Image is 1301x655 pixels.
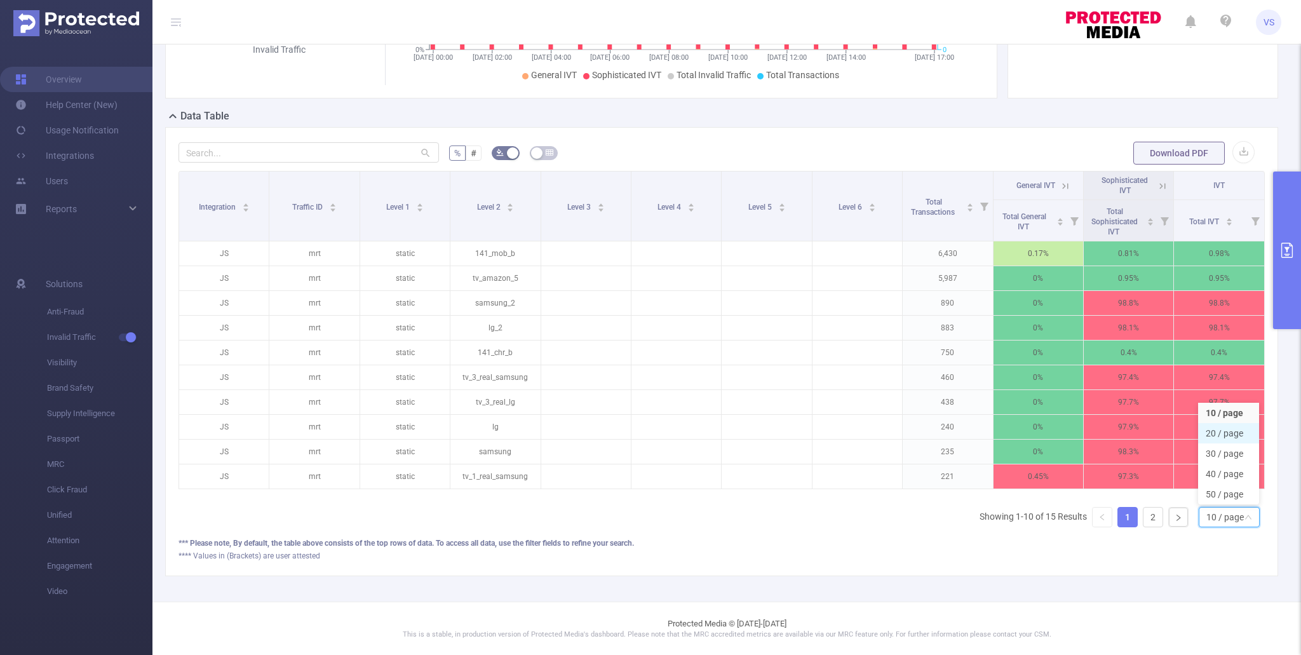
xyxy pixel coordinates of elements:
p: 438 [903,390,992,414]
p: 0.81% [1084,241,1173,266]
span: Total Sophisticated IVT [1091,207,1138,236]
p: 6,430 [903,241,992,266]
input: Search... [179,142,439,163]
p: mrt [269,291,359,315]
button: Download PDF [1133,142,1225,165]
span: Sophisticated IVT [592,70,661,80]
p: 0.98% [1174,241,1264,266]
p: samsung [450,440,540,464]
p: tv_3_real_lg [450,390,540,414]
i: icon: caret-up [597,201,604,205]
i: Filter menu [975,172,993,241]
p: samsung_2 [450,291,540,315]
span: Visibility [47,350,152,375]
img: Protected Media [13,10,139,36]
span: Level 3 [567,203,593,212]
p: mrt [269,316,359,340]
p: static [360,266,450,290]
p: mrt [269,266,359,290]
tspan: [DATE] 08:00 [649,53,689,62]
p: 883 [903,316,992,340]
p: 97.9% [1084,415,1173,439]
p: 0% [994,266,1083,290]
li: 40 / page [1198,464,1259,484]
span: Level 2 [477,203,502,212]
p: 235 [903,440,992,464]
div: Invalid Traffic [231,43,327,57]
i: icon: caret-up [868,201,875,205]
p: JS [179,266,269,290]
i: icon: caret-up [507,201,514,205]
span: Passport [47,426,152,452]
p: mrt [269,241,359,266]
p: tv_3_real_samsung [450,365,540,389]
i: icon: caret-down [688,206,695,210]
a: 2 [1143,508,1163,527]
div: Sort [868,201,876,209]
span: Video [47,579,152,604]
p: lg_2 [450,316,540,340]
p: static [360,440,450,464]
span: % [454,148,461,158]
div: Sort [506,201,514,209]
h2: Data Table [180,109,229,124]
i: icon: caret-up [688,201,695,205]
i: icon: down [1244,513,1252,522]
span: Invalid Traffic [47,325,152,350]
p: static [360,341,450,365]
p: JS [179,316,269,340]
a: Users [15,168,68,194]
li: 10 / page [1198,403,1259,423]
i: icon: caret-down [416,206,423,210]
tspan: 0 [943,46,947,54]
i: Filter menu [1156,200,1173,241]
i: icon: caret-down [597,206,604,210]
p: mrt [269,440,359,464]
i: icon: caret-up [416,201,423,205]
span: Level 5 [748,203,774,212]
p: 0% [994,440,1083,464]
i: icon: caret-up [242,201,249,205]
p: mrt [269,415,359,439]
span: Solutions [46,271,83,297]
p: 0.45% [994,464,1083,489]
p: 97.4% [1174,365,1264,389]
p: static [360,390,450,414]
div: Sort [597,201,605,209]
p: mrt [269,341,359,365]
div: Sort [329,201,337,209]
p: 97.3% [1084,464,1173,489]
div: Sort [416,201,424,209]
i: icon: caret-up [1147,216,1154,220]
p: JS [179,440,269,464]
i: icon: caret-up [966,201,973,205]
span: General IVT [1016,181,1055,190]
span: Click Fraud [47,477,152,503]
tspan: 0% [415,46,424,54]
p: static [360,291,450,315]
i: icon: caret-down [1226,220,1233,224]
i: icon: caret-up [778,201,785,205]
p: 750 [903,341,992,365]
p: 97.7% [1174,390,1264,414]
li: Previous Page [1092,507,1112,527]
p: 0% [994,390,1083,414]
span: Total Transactions [766,70,839,80]
p: 97.7% [1084,390,1173,414]
div: Sort [1056,216,1064,224]
p: static [360,365,450,389]
i: icon: caret-down [778,206,785,210]
div: *** Please note, By default, the table above consists of the top rows of data. To access all data... [179,537,1265,549]
p: 0.95% [1174,266,1264,290]
span: Reports [46,204,77,214]
p: mrt [269,464,359,489]
tspan: [DATE] 17:00 [915,53,954,62]
a: Usage Notification [15,118,119,143]
p: 97.9% [1174,415,1264,439]
i: Filter menu [1065,200,1083,241]
li: 30 / page [1198,443,1259,464]
span: MRC [47,452,152,477]
tspan: [DATE] 00:00 [414,53,453,62]
i: icon: caret-down [507,206,514,210]
tspan: [DATE] 02:00 [473,53,512,62]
